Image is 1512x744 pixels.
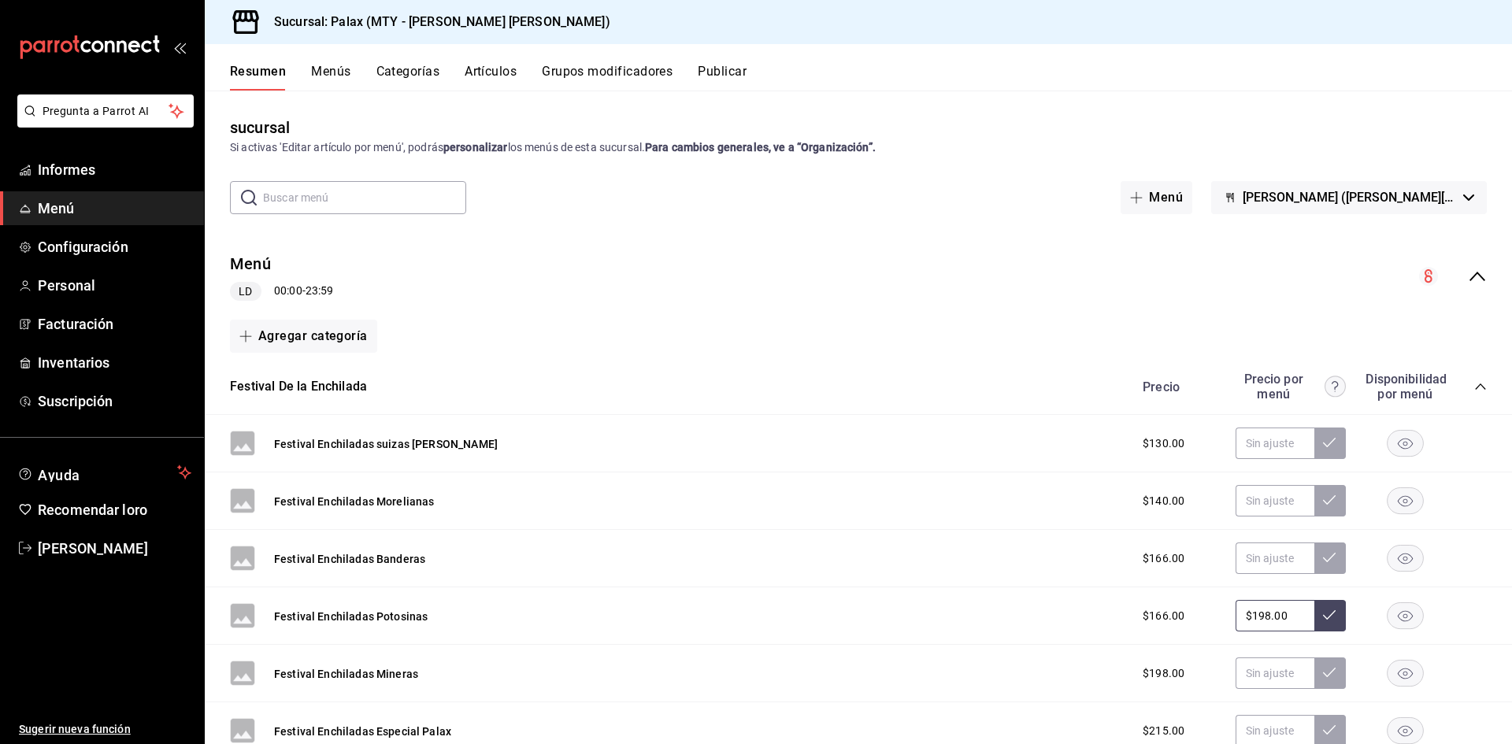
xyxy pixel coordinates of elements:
font: Sugerir nueva función [19,723,131,735]
font: Grupos modificadores [542,64,673,79]
span: $215.00 [1143,723,1184,739]
font: Recomendar loro [38,502,147,518]
button: Festival Enchiladas Mineras [274,666,418,682]
input: Sin ajuste [1236,428,1314,459]
font: Si activas 'Editar artículo por menú', podrás [230,141,443,154]
font: Facturación [38,316,113,332]
input: Sin ajuste [1236,542,1314,574]
font: Menús [311,64,350,79]
button: Festival Enchiladas Especial Palax [274,724,451,739]
div: colapsar-fila-del-menú [205,239,1512,314]
span: $130.00 [1143,435,1184,452]
font: Categorías [376,64,440,79]
span: $198.00 [1143,665,1184,682]
font: Para cambios generales, ve a “Organización”. [645,141,876,154]
font: Publicar [698,64,747,79]
font: personalizar [443,141,508,154]
span: $166.00 [1143,608,1184,624]
input: Sin ajuste [1236,485,1314,516]
input: Sin ajuste [1236,600,1314,631]
button: abrir_cajón_menú [173,41,186,54]
button: Festival De la Enchilada [230,378,367,396]
font: Configuración [38,239,128,255]
span: $166.00 [1143,550,1184,567]
button: Menú [1121,181,1192,214]
button: Festival Enchiladas Potosinas [274,609,428,624]
button: Pregunta a Parrot AI [17,94,194,128]
a: Pregunta a Parrot AI [11,114,194,131]
font: los menús de esta sucursal. [508,141,646,154]
button: Festival Enchiladas Banderas [274,551,425,567]
font: Pregunta a Parrot AI [43,105,150,117]
font: 23:59 [306,284,334,297]
font: Inventarios [38,354,109,371]
font: Menú [230,255,271,274]
div: Precio por menú [1236,372,1346,402]
font: 00:00 [274,284,302,297]
font: Sucursal: Palax (MTY - [PERSON_NAME] [PERSON_NAME]) [274,14,610,29]
font: Menú [1149,190,1183,205]
font: - [302,284,306,297]
font: Menú [38,200,75,217]
font: Artículos [465,64,517,79]
font: LD [239,285,252,298]
button: Festival Enchiladas Morelianas [274,494,435,509]
font: sucursal [230,118,290,137]
button: collapse-category-row [1474,380,1487,393]
span: $140.00 [1143,493,1184,509]
font: Ayuda [38,467,80,483]
button: Agregar categoría [230,320,377,353]
input: Buscar menú [263,182,466,213]
div: Disponibilidad por menú [1366,372,1444,402]
font: Suscripción [38,393,113,409]
font: Informes [38,161,95,178]
input: Sin ajuste [1236,657,1314,689]
font: Resumen [230,64,286,79]
button: Menú [230,252,271,276]
font: Personal [38,277,95,294]
font: [PERSON_NAME] [38,540,148,557]
div: Precio [1127,379,1228,394]
div: pestañas de navegación [230,63,1512,91]
button: [PERSON_NAME] ([PERSON_NAME][GEOGRAPHIC_DATA][PERSON_NAME]) [1211,181,1487,214]
button: Festival Enchiladas suizas [PERSON_NAME] [274,436,498,452]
